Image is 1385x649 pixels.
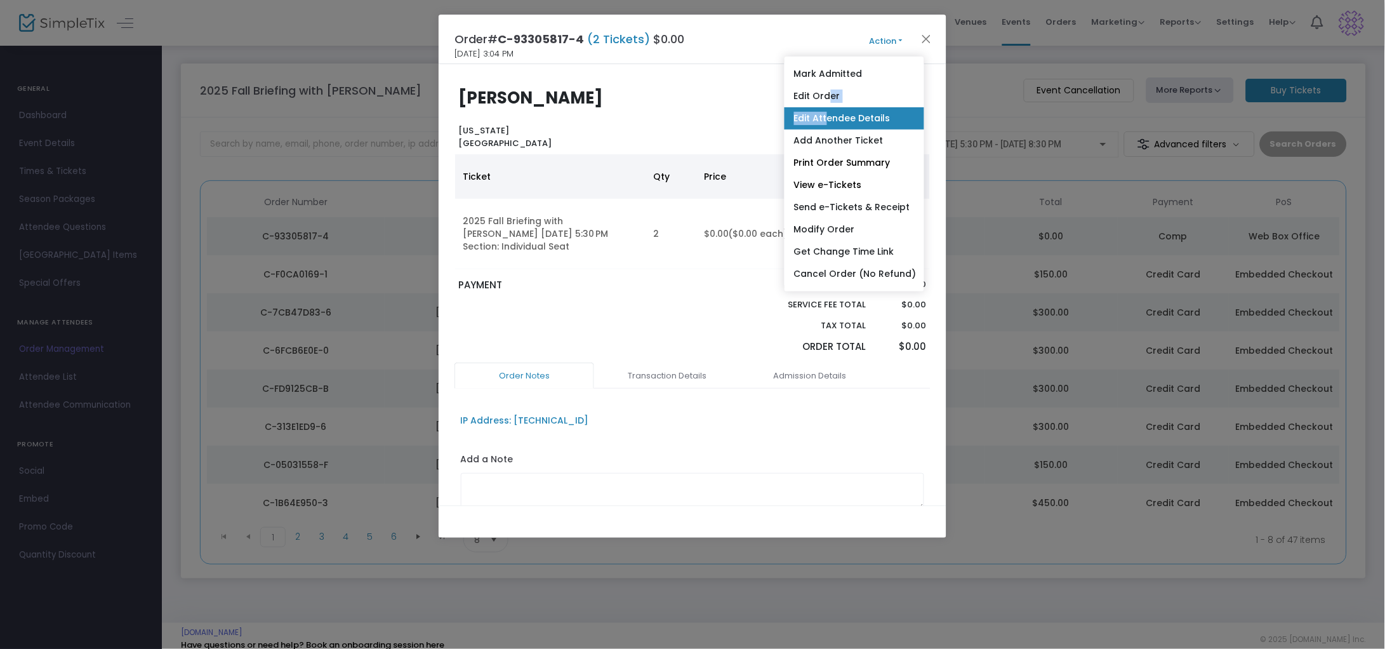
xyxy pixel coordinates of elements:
b: [PERSON_NAME] [459,86,604,109]
a: Send e-Tickets & Receipt [785,196,924,218]
a: Cancel Order (No Refund) [785,263,924,285]
a: Get Change Time Link [785,241,924,263]
a: Print Order Summary [785,152,924,174]
p: Order Total [759,340,866,354]
p: $0.00 [878,340,926,354]
p: Service Fee Total [759,298,866,311]
p: $0.00 [878,319,926,332]
a: Order Notes [454,363,594,389]
h4: Order# $0.00 [454,30,684,48]
div: Data table [455,154,930,269]
a: Transaction Details [597,363,737,389]
p: Sub total [759,278,866,291]
td: $0.00 [696,199,817,269]
th: Price [696,154,817,199]
span: ($0.00 each) [729,227,788,240]
a: Admission Details [740,363,880,389]
a: Edit Attendee Details [785,107,924,130]
th: Qty [646,154,696,199]
p: Tax Total [759,319,866,332]
a: Mark Admitted [785,63,924,85]
p: $0.00 [878,298,926,311]
a: Add Another Ticket [785,130,924,152]
span: [DATE] 3:04 PM [454,48,514,60]
th: Ticket [455,154,646,199]
label: Add a Note [461,453,514,469]
button: Action [848,34,924,48]
span: (2 Tickets) [584,31,653,47]
a: Modify Order [785,218,924,241]
p: PAYMENT [459,278,687,293]
button: Close [918,30,935,47]
a: View e-Tickets [785,174,924,196]
td: 2 [646,199,696,269]
div: IP Address: [TECHNICAL_ID] [461,414,589,427]
b: [US_STATE] [GEOGRAPHIC_DATA] [459,124,552,149]
td: 2025 Fall Briefing with [PERSON_NAME] [DATE] 5:30 PM Section: Individual Seat [455,199,646,269]
a: Edit Order [785,85,924,107]
span: C-93305817-4 [498,31,584,47]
